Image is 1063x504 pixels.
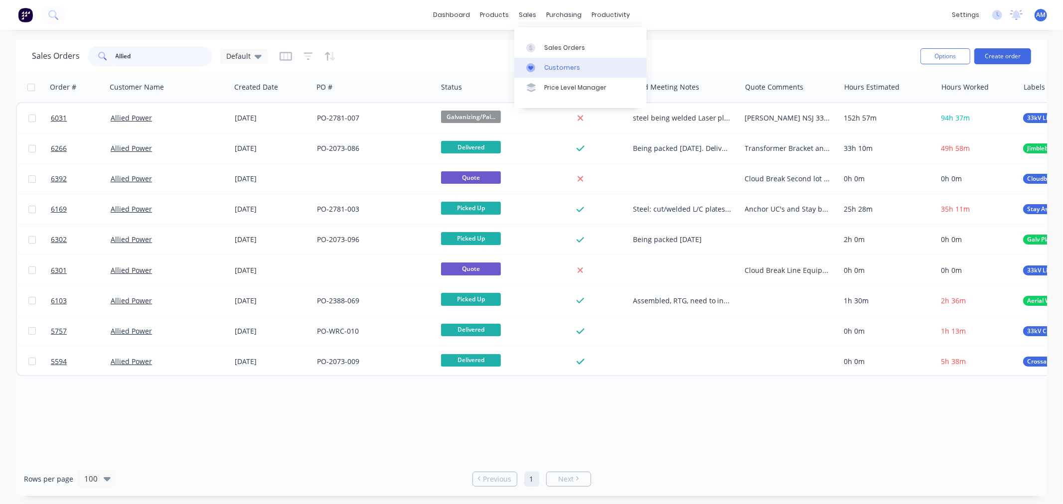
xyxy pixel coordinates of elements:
[558,474,574,484] span: Next
[941,326,966,336] span: 1h 13m
[111,174,152,183] a: Allied Power
[844,357,928,367] div: 0h 0m
[468,472,595,487] ul: Pagination
[116,46,213,66] input: Search...
[317,357,428,367] div: PO-2073-009
[317,326,428,336] div: PO-WRC-010
[745,82,803,92] div: Quote Comments
[235,143,309,153] div: [DATE]
[633,143,732,153] div: Being packed [DATE]. Delivered awaiting docket to invoice
[441,141,501,153] span: Delivered
[941,82,989,92] div: Hours Worked
[317,143,428,153] div: PO-2073-086
[51,357,67,367] span: 5594
[51,326,67,336] span: 5757
[234,82,278,92] div: Created Date
[514,7,541,22] div: sales
[235,174,309,184] div: [DATE]
[844,296,928,306] div: 1h 30m
[633,235,732,245] div: Being packed [DATE]
[941,113,970,123] span: 94h 37m
[441,202,501,214] span: Picked Up
[745,174,831,184] div: Cloud Break Second lot of items, a large amount of single stays. AM to chase 08/10
[51,194,111,224] a: 6169
[441,82,462,92] div: Status
[428,7,475,22] a: dashboard
[745,265,831,275] div: Cloud Break Line Equipment crossarms AM to follow up 30/09, sitting with Engineers assessment for...
[51,296,67,306] span: 6103
[633,82,699,92] div: Prod Meeting Notes
[547,474,591,484] a: Next page
[32,51,80,61] h1: Sales Orders
[941,357,966,366] span: 5h 38m
[473,474,517,484] a: Previous page
[514,37,646,57] a: Sales Orders
[18,7,33,22] img: Factory
[51,164,111,194] a: 6392
[441,354,501,367] span: Delivered
[111,326,152,336] a: Allied Power
[544,83,607,92] div: Price Level Manager
[1024,82,1045,92] div: Labels
[844,113,928,123] div: 152h 57m
[441,324,501,336] span: Delivered
[544,43,585,52] div: Sales Orders
[745,143,831,153] div: Transformer Bracket and added stay plates PO being issued pending final quantity confirmation
[316,82,332,92] div: PO #
[51,174,67,184] span: 6392
[317,296,428,306] div: PO-2388-069
[844,143,928,153] div: 33h 10m
[941,204,970,214] span: 35h 11m
[111,204,152,214] a: Allied Power
[111,357,152,366] a: Allied Power
[51,286,111,316] a: 6103
[524,472,539,487] a: Page 1 is your current page
[541,7,587,22] div: purchasing
[441,232,501,245] span: Picked Up
[111,143,152,153] a: Allied Power
[920,48,970,64] button: Options
[844,265,928,275] div: 0h 0m
[745,113,831,123] div: [PERSON_NAME] NSJ 33kV project Project has kicked off and procurement packages being finalised th...
[235,235,309,245] div: [DATE]
[111,265,152,275] a: Allied Power
[51,133,111,163] a: 6266
[941,265,962,275] span: 0h 0m
[235,326,309,336] div: [DATE]
[941,174,962,183] span: 0h 0m
[226,51,251,61] span: Default
[844,174,928,184] div: 0h 0m
[1036,10,1046,19] span: AM
[745,204,831,214] div: Anchor UC's and Stay bracket sets Falcon Awarded 14/08
[235,296,309,306] div: [DATE]
[844,82,900,92] div: Hours Estimated
[24,474,73,484] span: Rows per page
[633,296,732,306] div: Assembled, RTG, need to inform client
[110,82,164,92] div: Customer Name
[844,235,928,245] div: 2h 0m
[51,204,67,214] span: 6169
[633,204,732,214] div: Steel: cut/welded L/C plates: here
[51,143,67,153] span: 6266
[235,113,309,123] div: [DATE]
[317,235,428,245] div: PO-2073-096
[51,316,111,346] a: 5757
[235,265,309,275] div: [DATE]
[51,103,111,133] a: 6031
[317,204,428,214] div: PO-2781-003
[111,113,152,123] a: Allied Power
[317,113,428,123] div: PO-2781-007
[941,235,962,244] span: 0h 0m
[51,225,111,254] a: 6302
[844,326,928,336] div: 0h 0m
[941,143,970,153] span: 49h 58m
[633,113,732,123] div: steel being welded Laser plates here Copper plates: at plating NDT booked for 07/10 AM to follow ...
[974,48,1031,64] button: Create order
[947,7,984,22] div: settings
[441,111,501,123] span: Galvanizing/Pai...
[50,82,76,92] div: Order #
[483,474,511,484] span: Previous
[235,204,309,214] div: [DATE]
[51,255,111,285] a: 6301
[51,347,111,377] a: 5594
